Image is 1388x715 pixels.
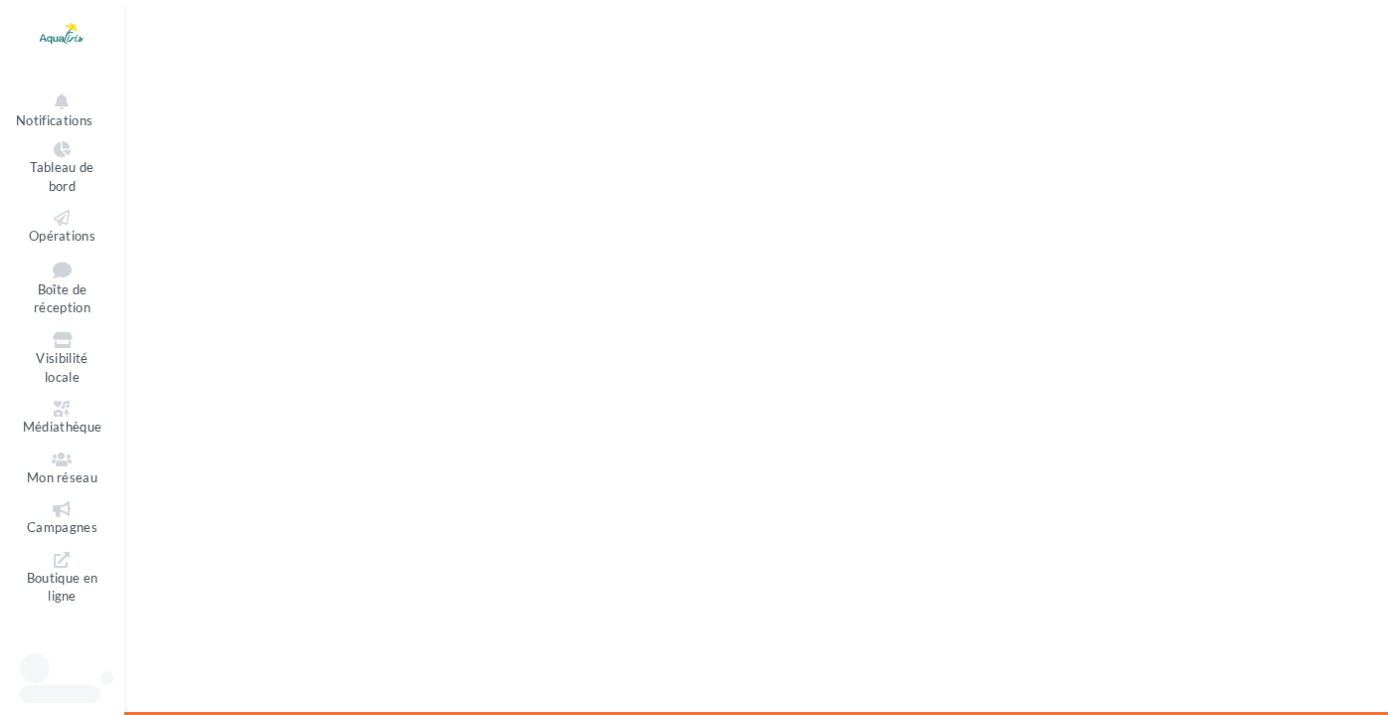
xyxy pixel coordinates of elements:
span: Mon réseau [27,469,97,485]
a: Visibilité locale [16,328,108,389]
a: Boîte de réception [16,257,108,320]
span: Opérations [29,228,95,244]
a: Opérations [16,206,108,249]
a: Médiathèque [16,397,108,440]
span: Tableau de bord [30,159,93,194]
a: Campagnes [16,497,108,540]
a: Tableau de bord [16,137,108,198]
span: Médiathèque [23,419,102,435]
a: Boutique en ligne [16,548,108,609]
span: Boutique en ligne [27,570,98,605]
span: Notifications [16,112,92,128]
a: Mon réseau [16,447,108,490]
span: Boîte de réception [34,281,90,316]
span: Campagnes [27,519,97,535]
span: Visibilité locale [36,350,87,385]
